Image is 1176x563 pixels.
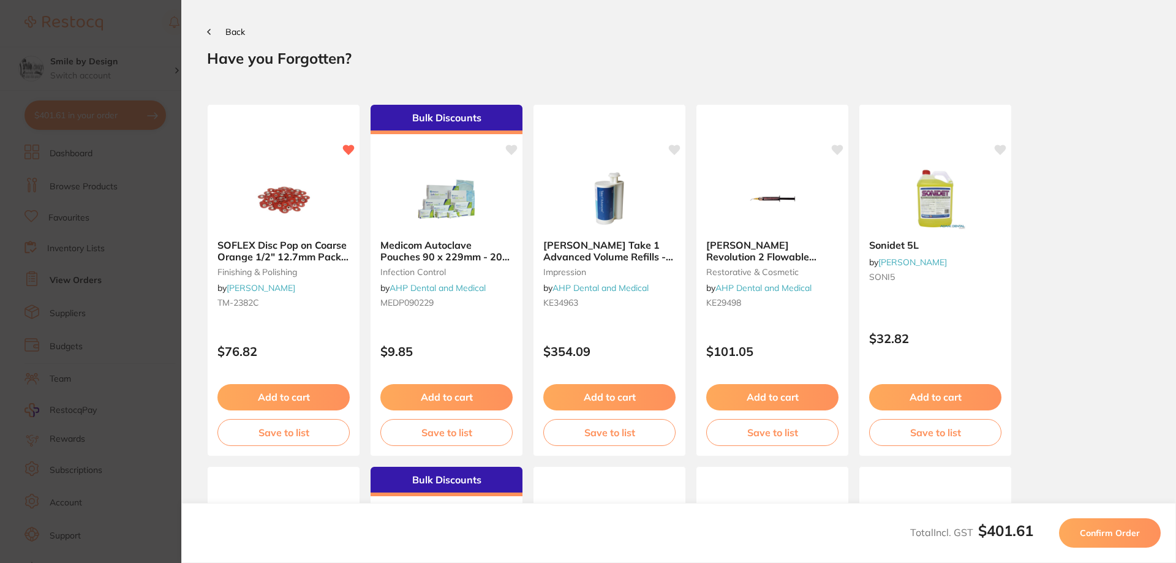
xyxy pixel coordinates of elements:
button: Save to list [869,419,1001,446]
span: Confirm Order [1080,527,1140,538]
a: AHP Dental and Medical [715,282,812,293]
button: Save to list [543,419,676,446]
button: Add to cart [543,384,676,410]
button: Save to list [706,419,839,446]
small: MEDP090229 [380,298,513,308]
button: Back [207,27,245,37]
b: Medicom Autoclave Pouches 90 x 229mm - 200 per box [380,240,513,262]
a: [PERSON_NAME] [227,282,295,293]
span: Back [225,26,245,37]
small: impression [543,267,676,277]
span: by [869,257,947,268]
p: $9.85 [380,344,513,358]
div: Bulk Discounts [371,105,522,134]
button: Add to cart [217,384,350,410]
small: KE34963 [543,298,676,308]
p: $32.82 [869,331,1001,346]
img: Medicom Autoclave Pouches 90 x 229mm - 200 per box [407,168,486,230]
button: Save to list [380,419,513,446]
h2: Have you Forgotten? [207,49,1150,67]
button: Confirm Order [1059,518,1161,548]
span: by [380,282,486,293]
small: TM-2382C [217,298,350,308]
b: $401.61 [978,521,1033,540]
a: AHP Dental and Medical [390,282,486,293]
div: Bulk Discounts [371,467,522,496]
b: Kerr Revolution 2 Flowable Composite 29498 - B1 Syringe Refill [706,240,839,262]
span: by [543,282,649,293]
p: $76.82 [217,344,350,358]
span: by [706,282,812,293]
b: Kerr Take 1 Advanced Volume Refills - 34963 - Tray (Heavy) Fast Set (dark blue) [543,240,676,262]
small: restorative & cosmetic [706,267,839,277]
img: Kerr Revolution 2 Flowable Composite 29498 - B1 Syringe Refill [733,168,812,230]
img: Kerr Take 1 Advanced Volume Refills - 34963 - Tray (Heavy) Fast Set (dark blue) [570,168,649,230]
p: $101.05 [706,344,839,358]
b: SOFLEX Disc Pop on Coarse Orange 1/2" 12.7mm Pack of 85 [217,240,350,262]
small: finishing & polishing [217,267,350,277]
b: Sonidet 5L [869,240,1001,251]
button: Add to cart [706,384,839,410]
span: Total Incl. GST [910,526,1033,538]
img: Sonidet 5L [895,168,975,230]
span: by [217,282,295,293]
small: infection control [380,267,513,277]
a: [PERSON_NAME] [878,257,947,268]
button: Add to cart [869,384,1001,410]
button: Add to cart [380,384,513,410]
small: KE29498 [706,298,839,308]
p: $354.09 [543,344,676,358]
button: Save to list [217,419,350,446]
a: AHP Dental and Medical [552,282,649,293]
img: SOFLEX Disc Pop on Coarse Orange 1/2" 12.7mm Pack of 85 [244,168,323,230]
small: SONI5 [869,272,1001,282]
